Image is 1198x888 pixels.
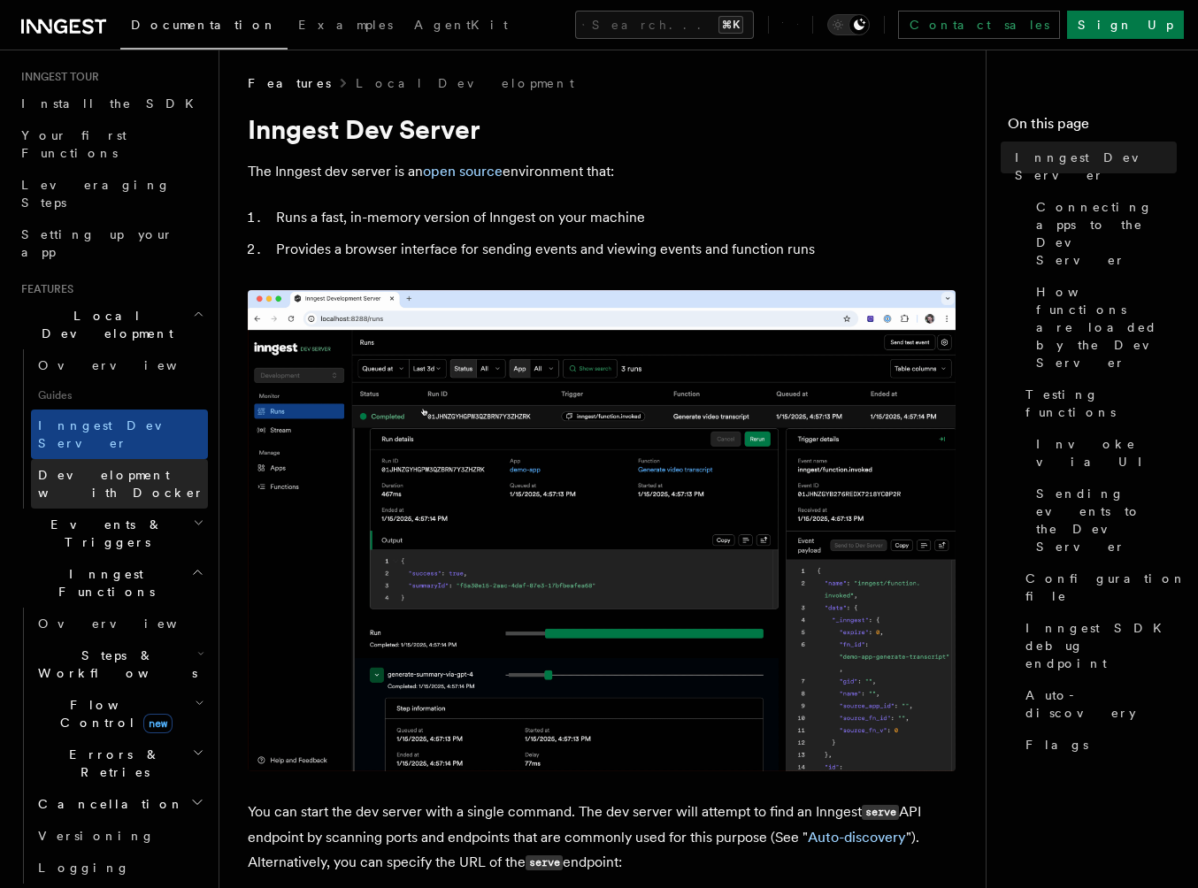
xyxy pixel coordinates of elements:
a: Versioning [31,820,208,852]
a: Your first Functions [14,119,208,169]
span: Versioning [38,829,155,843]
a: Testing functions [1018,379,1177,428]
span: Overview [38,358,220,372]
a: Auto-discovery [808,829,906,846]
a: Examples [288,5,403,48]
span: Auto-discovery [1025,686,1177,722]
h1: Inngest Dev Server [248,113,956,145]
button: Inngest Functions [14,558,208,608]
span: Documentation [131,18,277,32]
a: Auto-discovery [1018,679,1177,729]
a: Documentation [120,5,288,50]
a: open source [423,163,503,180]
span: Examples [298,18,393,32]
a: Local Development [356,74,574,92]
span: new [143,714,173,733]
a: Leveraging Steps [14,169,208,218]
a: Sending events to the Dev Server [1029,478,1177,563]
a: Sign Up [1067,11,1184,39]
a: Overview [31,608,208,639]
div: Local Development [14,349,208,509]
span: Flow Control [31,696,195,731]
li: Runs a fast, in-memory version of Inngest on your machine [271,205,956,230]
span: Steps & Workflows [31,647,197,682]
span: Cancellation [31,795,184,813]
a: Inngest Dev Server [1008,142,1177,191]
p: The Inngest dev server is an environment that: [248,159,956,184]
span: Leveraging Steps [21,178,171,210]
kbd: ⌘K [718,16,743,34]
a: Setting up your app [14,218,208,268]
span: Inngest tour [14,70,99,84]
span: Errors & Retries [31,746,192,781]
span: Testing functions [1025,386,1177,421]
span: Guides [31,381,208,410]
a: Invoke via UI [1029,428,1177,478]
span: Inngest Dev Server [1015,149,1177,184]
span: Local Development [14,307,193,342]
a: Connecting apps to the Dev Server [1029,191,1177,276]
span: Overview [38,616,220,631]
span: Connecting apps to the Dev Server [1036,198,1177,269]
a: Overview [31,349,208,381]
span: Events & Triggers [14,516,193,551]
a: Contact sales [898,11,1060,39]
span: Invoke via UI [1036,435,1177,471]
span: Configuration file [1025,570,1186,605]
span: Inngest SDK debug endpoint [1025,619,1177,672]
span: Your first Functions [21,128,127,160]
button: Flow Controlnew [31,689,208,739]
a: How functions are loaded by the Dev Server [1029,276,1177,379]
p: You can start the dev server with a single command. The dev server will attempt to find an Innges... [248,800,956,876]
span: AgentKit [414,18,508,32]
code: serve [526,855,563,870]
span: Development with Docker [38,468,204,500]
button: Steps & Workflows [31,639,208,689]
span: How functions are loaded by the Dev Server [1036,283,1177,371]
code: serve [862,805,899,820]
img: Dev Server Demo [248,290,956,771]
a: AgentKit [403,5,518,48]
button: Search...⌘K [575,11,754,39]
button: Errors & Retries [31,739,208,788]
span: Features [14,282,73,296]
button: Cancellation [31,788,208,820]
button: Local Development [14,300,208,349]
span: Flags [1025,736,1088,754]
li: Provides a browser interface for sending events and viewing events and function runs [271,237,956,262]
a: Inngest SDK debug endpoint [1018,612,1177,679]
a: Install the SDK [14,88,208,119]
span: Sending events to the Dev Server [1036,485,1177,555]
span: Install the SDK [21,96,204,111]
span: Logging [38,861,130,875]
span: Inngest Functions [14,565,191,601]
a: Logging [31,852,208,884]
button: Toggle dark mode [827,14,870,35]
a: Development with Docker [31,459,208,509]
span: Features [248,74,331,92]
h4: On this page [1008,113,1177,142]
span: Setting up your app [21,227,173,259]
a: Flags [1018,729,1177,761]
div: Inngest Functions [14,608,208,884]
button: Events & Triggers [14,509,208,558]
a: Inngest Dev Server [31,410,208,459]
a: Configuration file [1018,563,1177,612]
span: Inngest Dev Server [38,418,189,450]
